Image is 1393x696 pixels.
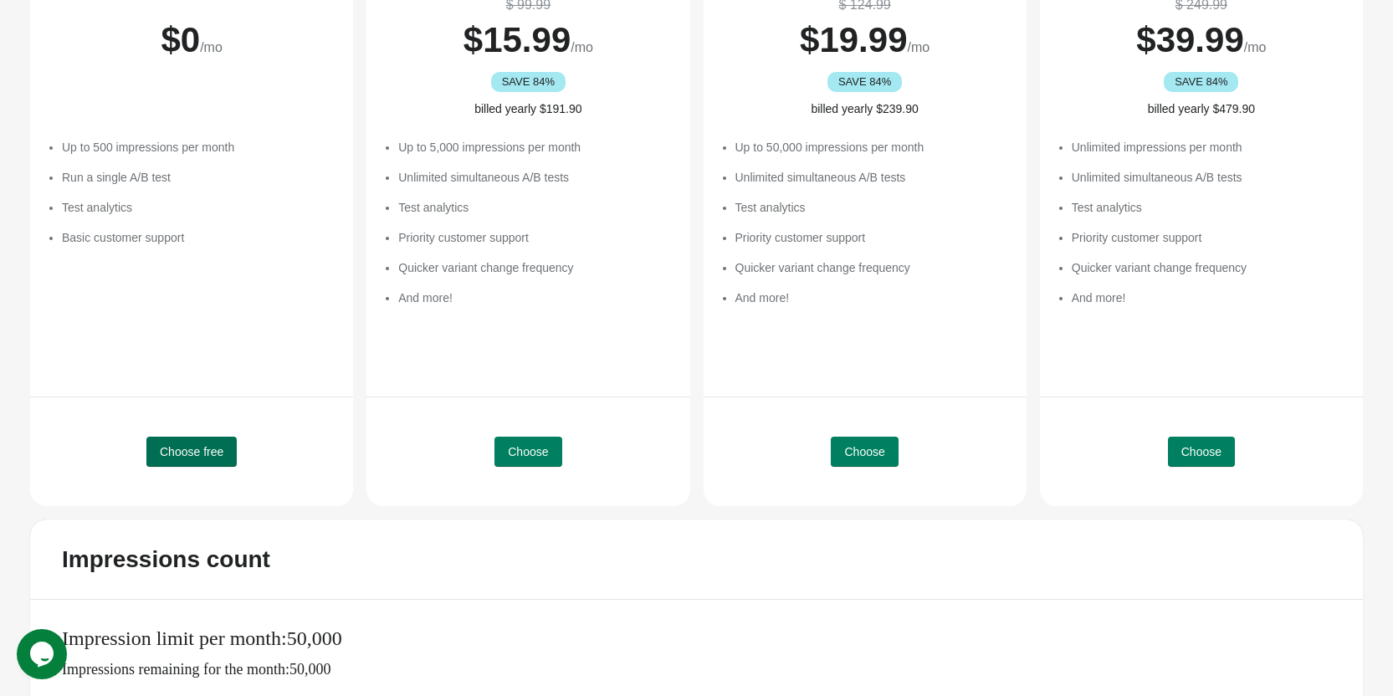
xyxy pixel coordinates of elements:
li: And more! [1072,289,1346,306]
div: SAVE 84% [1164,72,1238,92]
button: Choose [831,437,898,467]
li: Up to 5,000 impressions per month [398,139,673,156]
span: Choose free [160,445,223,458]
li: Run a single A/B test [62,169,336,186]
li: Basic customer support [62,229,336,246]
li: Unlimited simultaneous A/B tests [398,169,673,186]
li: Test analytics [398,199,673,216]
p: Impressions remaining for the month: 50,000 [62,661,1346,678]
span: $ 0 [161,20,200,59]
div: SAVE 84% [827,72,902,92]
li: And more! [735,289,1010,306]
button: Choose free [146,437,237,467]
li: Unlimited impressions per month [1072,139,1346,156]
li: Quicker variant change frequency [398,259,673,276]
div: billed yearly $239.90 [720,100,1010,117]
span: $ 19.99 [800,20,907,59]
li: Unlimited simultaneous A/B tests [1072,169,1346,186]
span: $ 39.99 [1136,20,1243,59]
li: And more! [398,289,673,306]
li: Priority customer support [1072,229,1346,246]
span: /mo [200,40,223,54]
p: Impression limit per month: 50,000 [62,627,1346,651]
li: Priority customer support [735,229,1010,246]
span: Choose [1181,445,1221,458]
li: Unlimited simultaneous A/B tests [735,169,1010,186]
div: SAVE 84% [491,72,566,92]
div: billed yearly $479.90 [1057,100,1346,117]
span: $ 15.99 [463,20,571,59]
div: Impressions count [62,546,270,573]
span: /mo [571,40,593,54]
span: /mo [908,40,930,54]
li: Up to 50,000 impressions per month [735,139,1010,156]
li: Test analytics [735,199,1010,216]
span: Choose [844,445,884,458]
li: Quicker variant change frequency [735,259,1010,276]
li: Quicker variant change frequency [1072,259,1346,276]
li: Test analytics [62,199,336,216]
li: Test analytics [1072,199,1346,216]
span: /mo [1244,40,1267,54]
button: Choose [494,437,561,467]
span: Choose [508,445,548,458]
iframe: chat widget [17,629,70,679]
div: billed yearly $191.90 [383,100,673,117]
button: Choose [1168,437,1235,467]
li: Up to 500 impressions per month [62,139,336,156]
li: Priority customer support [398,229,673,246]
